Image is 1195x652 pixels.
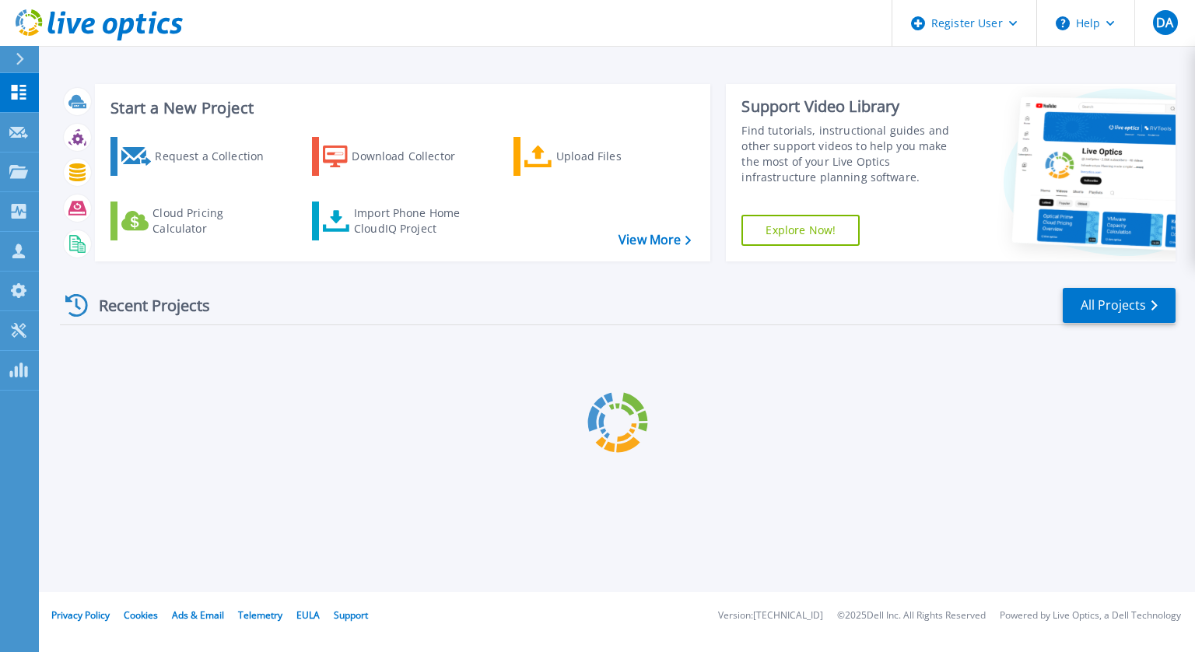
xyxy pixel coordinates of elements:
div: Upload Files [556,141,681,172]
a: Support [334,608,368,622]
a: EULA [296,608,320,622]
a: Ads & Email [172,608,224,622]
div: Recent Projects [60,286,231,324]
li: Powered by Live Optics, a Dell Technology [1000,611,1181,621]
li: © 2025 Dell Inc. All Rights Reserved [837,611,986,621]
a: Download Collector [312,137,485,176]
span: DA [1156,16,1173,29]
a: View More [619,233,691,247]
a: Telemetry [238,608,282,622]
a: Explore Now! [741,215,860,246]
div: Import Phone Home CloudIQ Project [354,205,475,237]
a: Request a Collection [110,137,284,176]
a: Cloud Pricing Calculator [110,202,284,240]
div: Support Video Library [741,96,967,117]
div: Cloud Pricing Calculator [152,205,277,237]
div: Request a Collection [155,141,279,172]
a: Upload Files [513,137,687,176]
a: Cookies [124,608,158,622]
div: Download Collector [352,141,476,172]
div: Find tutorials, instructional guides and other support videos to help you make the most of your L... [741,123,967,185]
h3: Start a New Project [110,100,691,117]
li: Version: [TECHNICAL_ID] [718,611,823,621]
a: All Projects [1063,288,1176,323]
a: Privacy Policy [51,608,110,622]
